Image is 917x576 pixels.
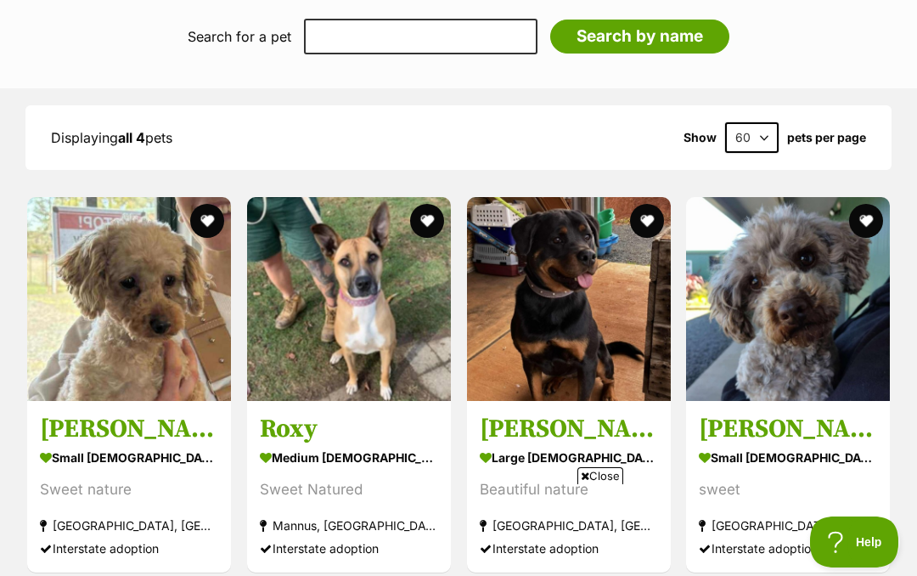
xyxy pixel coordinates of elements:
[40,413,218,445] h3: [PERSON_NAME]
[787,131,866,144] label: pets per page
[467,197,671,401] img: Rosie
[27,400,231,573] a: [PERSON_NAME] small [DEMOGRAPHIC_DATA] Dog Sweet nature [GEOGRAPHIC_DATA], [GEOGRAPHIC_DATA] Inte...
[480,478,658,501] div: Beautiful nature
[480,445,658,470] div: large [DEMOGRAPHIC_DATA] Dog
[247,197,451,401] img: Roxy
[686,197,890,401] img: Cooper
[849,204,883,238] button: favourite
[260,445,438,470] div: medium [DEMOGRAPHIC_DATA] Dog
[40,445,218,470] div: small [DEMOGRAPHIC_DATA] Dog
[188,29,291,44] label: Search for a pet
[47,491,870,568] iframe: Advertisement
[699,445,877,470] div: small [DEMOGRAPHIC_DATA] Dog
[699,413,877,445] h3: [PERSON_NAME]
[118,129,145,146] strong: all 4
[577,467,623,484] span: Close
[40,478,218,501] div: Sweet nature
[51,129,172,146] span: Displaying pets
[550,20,729,54] input: Search by name
[27,197,231,401] img: Toffey
[40,514,218,537] div: [GEOGRAPHIC_DATA], [GEOGRAPHIC_DATA]
[629,204,663,238] button: favourite
[699,478,877,501] div: sweet
[190,204,224,238] button: favourite
[810,517,900,568] iframe: Help Scout Beacon - Open
[684,131,717,144] span: Show
[260,413,438,445] h3: Roxy
[40,537,218,560] div: Interstate adoption
[410,204,444,238] button: favourite
[260,478,438,501] div: Sweet Natured
[480,413,658,445] h3: [PERSON_NAME]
